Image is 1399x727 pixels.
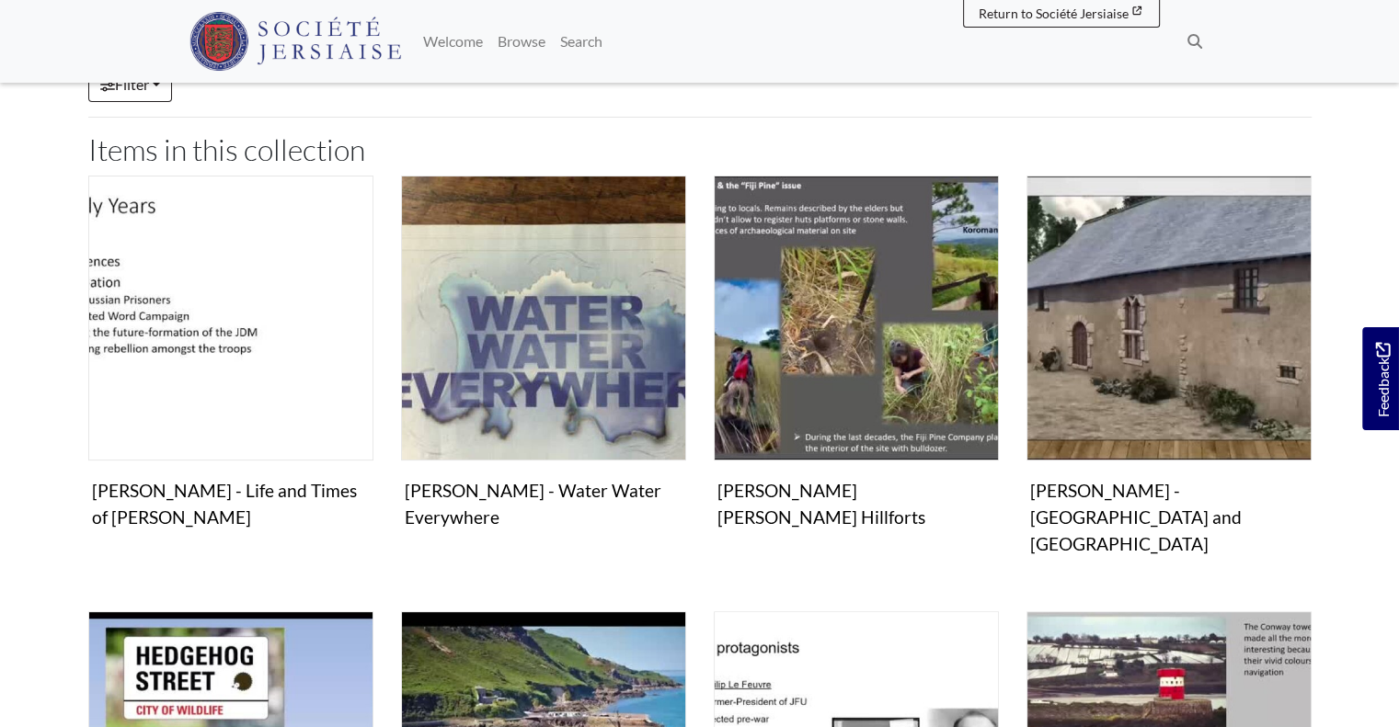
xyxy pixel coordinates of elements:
img: Sue Hardy - Water Water Everywhere [401,176,686,460]
img: Hervé Duval - Gatignol Nadroga Navosa Hillforts [714,176,999,460]
a: Search [553,23,610,60]
span: Feedback [1371,342,1393,416]
a: Société Jersiaise logo [189,7,402,75]
a: Filter [88,67,172,102]
a: Hervé Duval - Gatignol Nadroga Navosa Hillforts [PERSON_NAME] [PERSON_NAME] Hillforts [714,176,999,536]
h2: Items in this collection [88,132,1312,167]
img: Société Jersiaise [189,12,402,71]
img: Marie Louise Backhurst - Pays de Redon and Pays de Rennes [1026,176,1312,460]
a: Marie Louise Backhurst - Pays de Redon and Pays de Rennes [PERSON_NAME] - [GEOGRAPHIC_DATA] and [... [1026,176,1312,562]
a: Sue Hardy - Water Water Everywhere [PERSON_NAME] - Water Water Everywhere [401,176,686,536]
span: Return to Société Jersiaise [979,6,1129,21]
a: Roy Le Herissier - Life and Times of Norman Le Brocq [PERSON_NAME] - Life and Times of [PERSON_NAME] [88,176,373,536]
a: Would you like to provide feedback? [1362,327,1399,430]
a: Welcome [416,23,490,60]
a: Browse [490,23,553,60]
img: Roy Le Herissier - Life and Times of Norman Le Brocq [88,176,373,460]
